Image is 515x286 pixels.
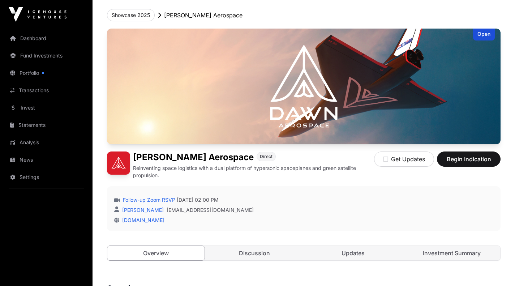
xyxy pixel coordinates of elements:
[121,207,164,213] a: [PERSON_NAME]
[107,246,205,261] a: Overview
[133,151,254,163] h1: [PERSON_NAME] Aerospace
[177,196,219,204] span: [DATE] 02:00 PM
[206,246,303,260] a: Discussion
[403,246,500,260] a: Investment Summary
[6,65,87,81] a: Portfolio
[107,246,500,260] nav: Tabs
[6,117,87,133] a: Statements
[6,135,87,150] a: Analysis
[167,206,254,214] a: [EMAIL_ADDRESS][DOMAIN_NAME]
[6,82,87,98] a: Transactions
[107,9,155,21] button: Showcase 2025
[107,151,130,175] img: Dawn Aerospace
[164,11,243,20] p: [PERSON_NAME] Aerospace
[305,246,402,260] a: Updates
[479,251,515,286] iframe: Chat Widget
[374,151,434,167] button: Get Updates
[133,165,374,179] p: Reinventing space logistics with a dual platform of hypersonic spaceplanes and green satellite pr...
[260,154,272,159] span: Direct
[6,30,87,46] a: Dashboard
[119,217,164,223] a: [DOMAIN_NAME]
[9,7,66,22] img: Icehouse Ventures Logo
[473,29,495,40] div: Open
[437,159,501,166] a: Begin Indication
[6,152,87,168] a: News
[121,196,175,204] a: Follow-up Zoom RSVP
[6,48,87,64] a: Fund Investments
[437,151,501,167] button: Begin Indication
[6,169,87,185] a: Settings
[107,29,501,144] img: Dawn Aerospace
[6,100,87,116] a: Invest
[446,155,492,163] span: Begin Indication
